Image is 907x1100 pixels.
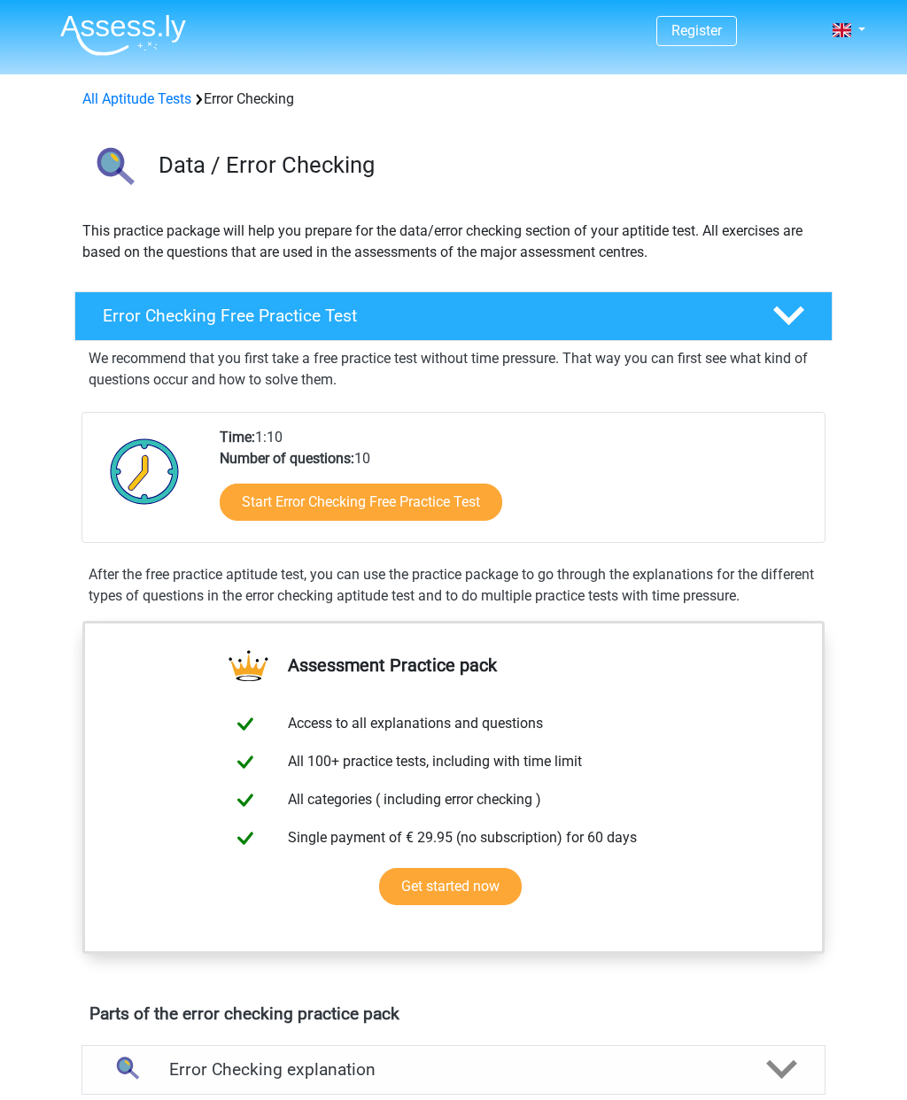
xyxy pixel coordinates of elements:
[74,1045,833,1095] a: explanations Error Checking explanation
[67,291,840,341] a: Error Checking Free Practice Test
[81,564,826,607] div: After the free practice aptitude test, you can use the practice package to go through the explana...
[671,22,722,39] a: Register
[220,484,502,521] a: Start Error Checking Free Practice Test
[169,1059,738,1080] h4: Error Checking explanation
[82,90,191,107] a: All Aptitude Tests
[220,450,354,467] b: Number of questions:
[379,868,522,905] a: Get started now
[89,1003,818,1024] h4: Parts of the error checking practice pack
[60,14,186,56] img: Assessly
[104,1047,149,1092] img: error checking explanations
[103,306,744,326] h4: Error Checking Free Practice Test
[220,429,255,445] b: Time:
[159,151,818,179] h3: Data / Error Checking
[82,221,825,263] p: This practice package will help you prepare for the data/error checking section of your aptitide ...
[100,427,190,515] img: Clock
[206,427,824,542] div: 1:10 10
[75,131,151,206] img: error checking
[89,348,818,391] p: We recommend that you first take a free practice test without time pressure. That way you can fir...
[75,89,832,110] div: Error Checking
